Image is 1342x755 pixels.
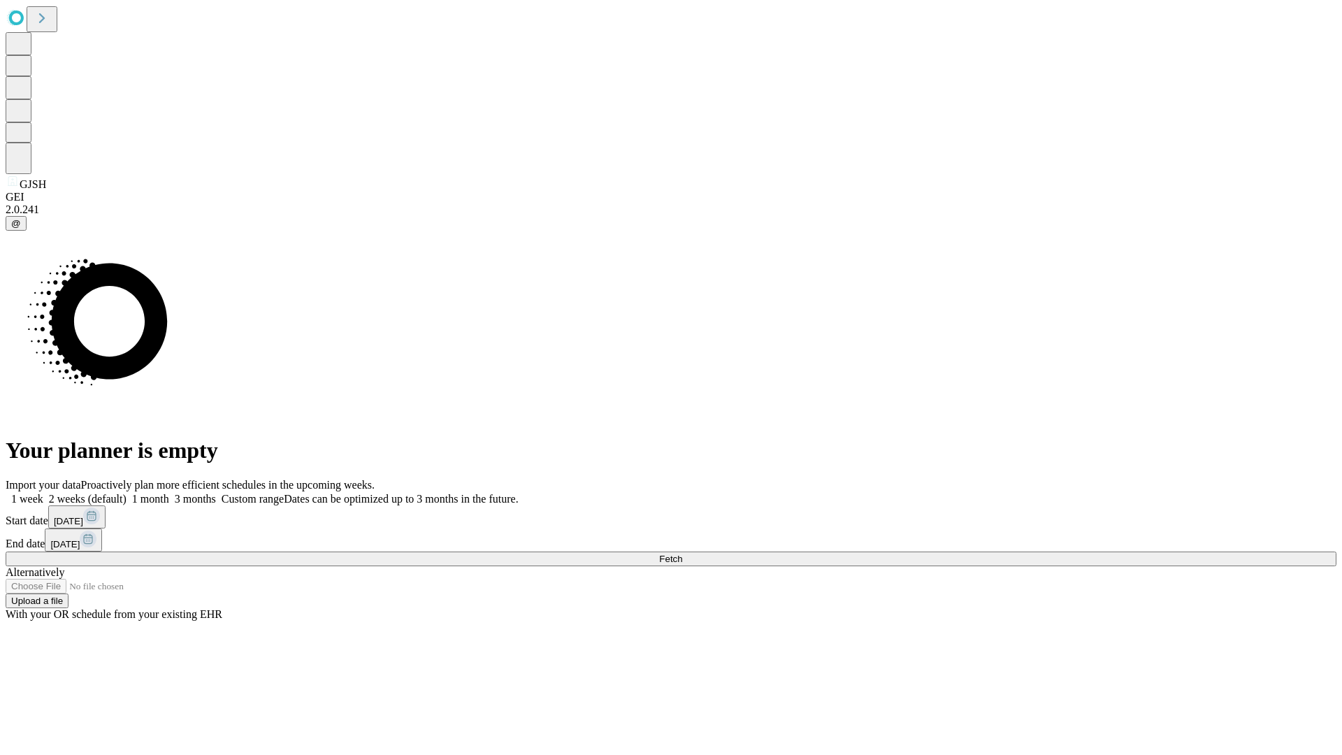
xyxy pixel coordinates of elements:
span: 1 month [132,493,169,505]
span: Dates can be optimized up to 3 months in the future. [284,493,518,505]
span: Import your data [6,479,81,491]
button: [DATE] [45,528,102,552]
button: Upload a file [6,594,68,608]
h1: Your planner is empty [6,438,1336,463]
span: GJSH [20,178,46,190]
span: Proactively plan more efficient schedules in the upcoming weeks. [81,479,375,491]
span: [DATE] [54,516,83,526]
div: End date [6,528,1336,552]
button: Fetch [6,552,1336,566]
span: 3 months [175,493,216,505]
span: Custom range [222,493,284,505]
div: GEI [6,191,1336,203]
button: [DATE] [48,505,106,528]
div: 2.0.241 [6,203,1336,216]
span: [DATE] [50,539,80,549]
span: With your OR schedule from your existing EHR [6,608,222,620]
span: 2 weeks (default) [49,493,127,505]
button: @ [6,216,27,231]
div: Start date [6,505,1336,528]
span: @ [11,218,21,229]
span: 1 week [11,493,43,505]
span: Alternatively [6,566,64,578]
span: Fetch [659,554,682,564]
